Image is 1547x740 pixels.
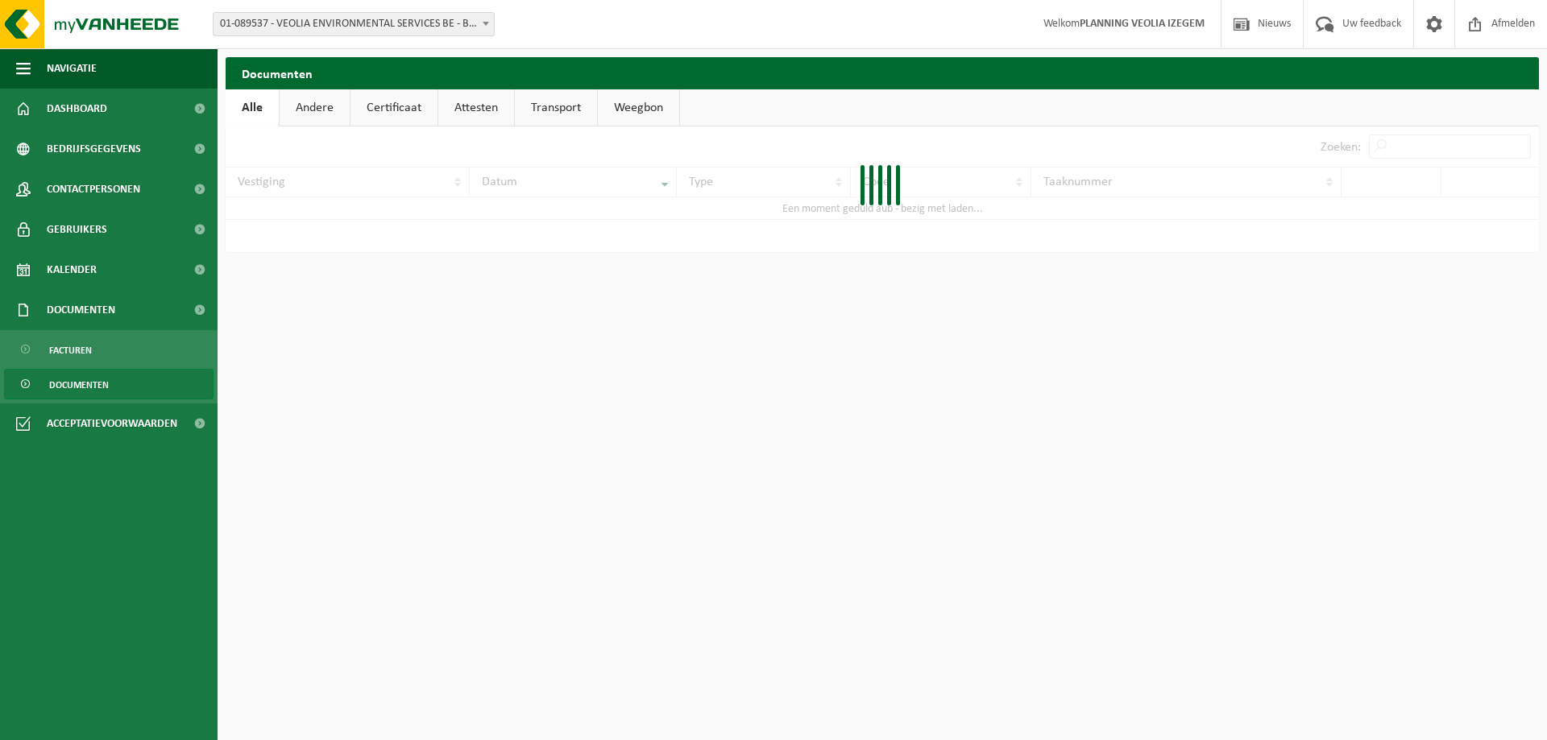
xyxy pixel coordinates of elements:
[47,129,141,169] span: Bedrijfsgegevens
[4,369,214,399] a: Documenten
[47,89,107,129] span: Dashboard
[280,89,350,126] a: Andere
[47,403,177,444] span: Acceptatievoorwaarden
[1080,18,1205,30] strong: PLANNING VEOLIA IZEGEM
[598,89,679,126] a: Weegbon
[47,209,107,250] span: Gebruikers
[213,12,495,36] span: 01-089537 - VEOLIA ENVIRONMENTAL SERVICES BE - BEERSE
[47,290,115,330] span: Documenten
[4,334,214,365] a: Facturen
[49,370,109,400] span: Documenten
[49,335,92,366] span: Facturen
[226,57,1539,89] h2: Documenten
[47,48,97,89] span: Navigatie
[515,89,597,126] a: Transport
[350,89,438,126] a: Certificaat
[226,89,279,126] a: Alle
[47,250,97,290] span: Kalender
[438,89,514,126] a: Attesten
[47,169,140,209] span: Contactpersonen
[214,13,494,35] span: 01-089537 - VEOLIA ENVIRONMENTAL SERVICES BE - BEERSE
